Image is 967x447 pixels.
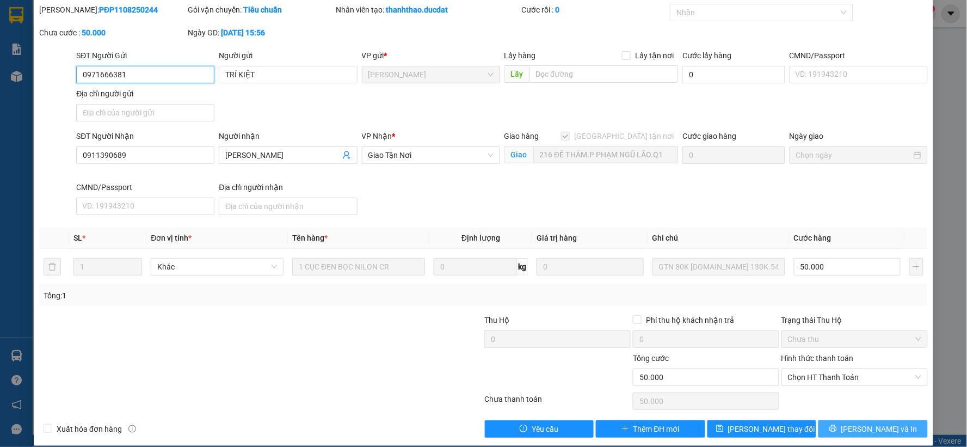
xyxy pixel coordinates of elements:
span: Thêm ĐH mới [633,423,680,435]
div: Trạng thái Thu Hộ [781,314,928,326]
div: CMND/Passport [76,181,214,193]
div: Người nhận [219,130,357,142]
div: CMND/Passport [790,50,928,62]
div: Người gửi [219,50,357,62]
span: Khác [157,259,277,275]
span: [PERSON_NAME] thay đổi [728,423,815,435]
button: save[PERSON_NAME] thay đổi [707,420,817,438]
b: [DATE] 15:56 [221,28,265,37]
label: Cước giao hàng [682,132,736,140]
label: Hình thức thanh toán [781,354,854,363]
span: Giá trị hàng [537,234,577,242]
input: Cước lấy hàng [682,66,785,83]
span: Giao Tận Nơi [368,147,494,163]
input: Địa chỉ của người nhận [219,198,357,215]
div: VP gửi [362,50,500,62]
span: SL [73,234,82,242]
span: Lấy hàng [504,51,536,60]
input: Dọc đường [529,65,679,83]
label: Cước lấy hàng [682,51,731,60]
span: Lấy [504,65,529,83]
b: thanhthao.ducdat [386,5,448,14]
span: save [716,425,724,433]
th: Ghi chú [648,228,790,249]
span: Yêu cầu [532,423,558,435]
input: VD: Bàn, Ghế [292,258,425,275]
div: Địa chỉ người nhận [219,181,357,193]
span: [PERSON_NAME] và In [841,423,917,435]
span: user-add [342,151,351,160]
input: Giao tận nơi [533,146,679,163]
div: SĐT Người Gửi [76,50,214,62]
b: Tiêu chuẩn [243,5,282,14]
input: 0 [537,258,644,275]
span: Định lượng [461,234,500,242]
b: 50.000 [82,28,106,37]
button: delete [44,258,61,275]
div: Ngày GD: [188,27,334,39]
span: Phan Đình Phùng [368,66,494,83]
span: Chọn HT Thanh Toán [788,369,921,385]
span: Chưa thu [788,331,921,347]
div: Cước rồi : [522,4,668,16]
span: printer [829,425,837,433]
div: Nhân viên tạo: [336,4,520,16]
span: Lấy tận nơi [631,50,678,62]
span: Tổng cước [633,354,669,363]
span: kg [517,258,528,275]
b: 0 [556,5,560,14]
span: info-circle [128,425,136,433]
span: VP Nhận [362,132,392,140]
button: printer[PERSON_NAME] và In [818,420,928,438]
input: Cước giao hàng [682,146,785,164]
span: plus [621,425,629,433]
span: Giao [504,146,533,163]
input: Ghi Chú [652,258,785,275]
span: Xuất hóa đơn hàng [52,423,126,435]
span: Cước hàng [794,234,832,242]
div: Gói vận chuyển: [188,4,334,16]
button: plus [909,258,923,275]
label: Ngày giao [790,132,824,140]
div: Chưa cước : [39,27,186,39]
span: Phí thu hộ khách nhận trả [642,314,738,326]
button: plusThêm ĐH mới [596,420,705,438]
input: Ngày giao [796,149,911,161]
button: exclamation-circleYêu cầu [485,420,594,438]
span: Đơn vị tính [151,234,192,242]
span: Giao hàng [504,132,539,140]
span: Thu Hộ [484,316,509,324]
div: SĐT Người Nhận [76,130,214,142]
div: Địa chỉ người gửi [76,88,214,100]
b: PĐP1108250244 [99,5,158,14]
span: [GEOGRAPHIC_DATA] tận nơi [570,130,678,142]
div: Tổng: 1 [44,290,373,302]
input: Địa chỉ của người gửi [76,104,214,121]
span: Tên hàng [292,234,328,242]
span: exclamation-circle [520,425,527,433]
div: [PERSON_NAME]: [39,4,186,16]
div: Chưa thanh toán [483,393,632,412]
